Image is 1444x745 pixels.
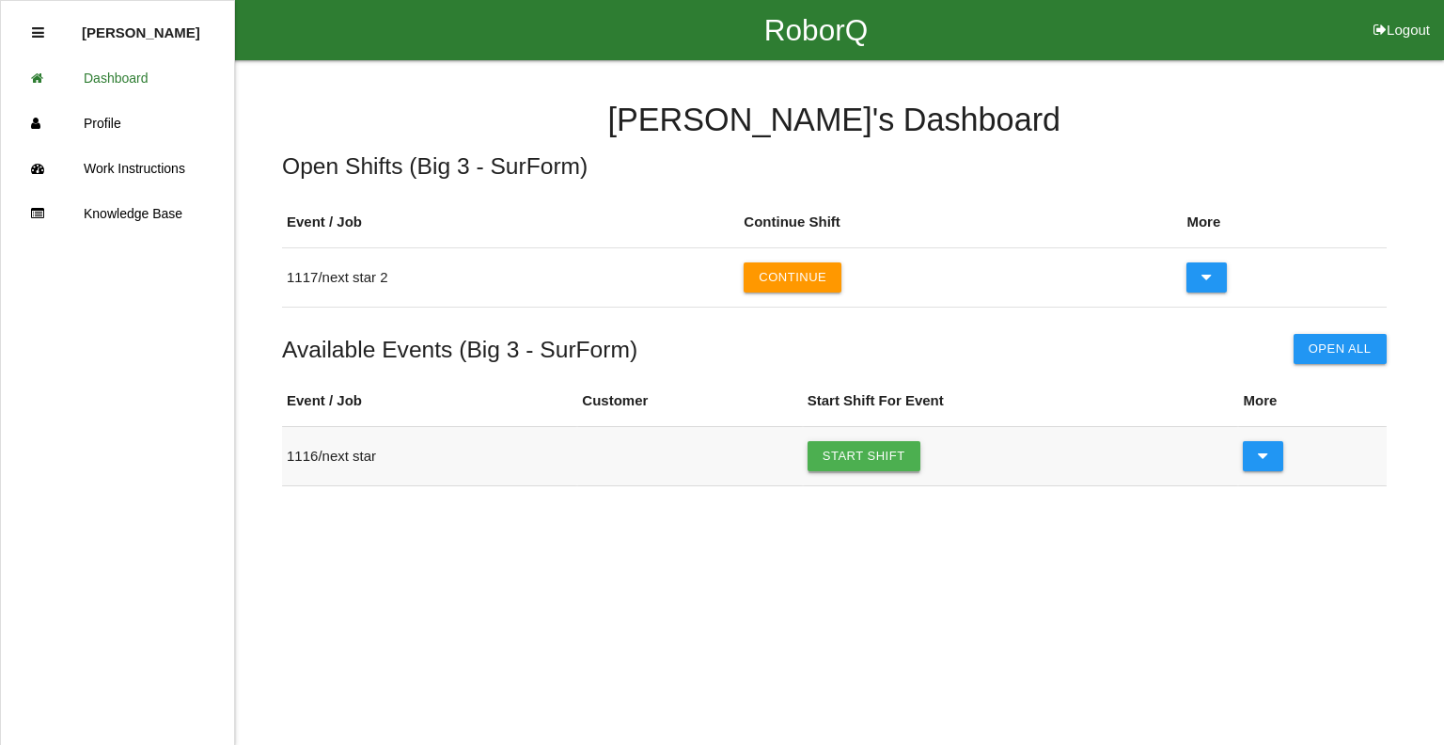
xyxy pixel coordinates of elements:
[1,101,234,146] a: Profile
[808,441,920,471] a: Start Shift
[739,198,1182,247] th: Continue Shift
[1,55,234,101] a: Dashboard
[1294,334,1387,364] button: Open All
[32,10,44,55] div: Close
[1238,376,1386,426] th: More
[282,426,577,485] td: 1116 / next star
[803,376,1239,426] th: Start Shift For Event
[282,103,1387,138] h4: [PERSON_NAME] 's Dashboard
[577,376,802,426] th: Customer
[1,191,234,236] a: Knowledge Base
[744,262,841,293] button: Continue
[82,10,200,40] p: Dawn Gardner
[282,247,739,307] td: 1117 / next star 2
[282,198,739,247] th: Event / Job
[282,153,1387,179] h5: Open Shifts ( Big 3 - SurForm )
[1182,198,1386,247] th: More
[282,376,577,426] th: Event / Job
[1,146,234,191] a: Work Instructions
[282,337,637,362] h5: Available Events ( Big 3 - SurForm )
